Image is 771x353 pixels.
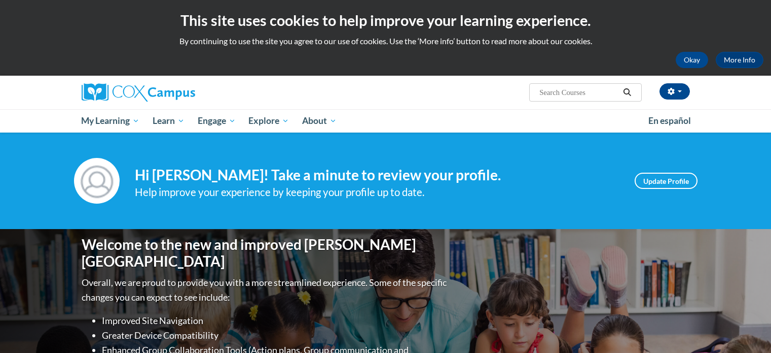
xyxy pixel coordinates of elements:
a: En español [642,110,697,132]
li: Greater Device Compatibility [102,328,449,343]
a: Cox Campus [82,83,274,102]
span: About [302,115,337,127]
a: Learn [146,109,191,133]
span: En español [648,115,691,126]
a: Explore [242,109,296,133]
a: My Learning [75,109,146,133]
a: About [296,109,343,133]
span: Learn [153,115,185,127]
button: Search [619,86,635,99]
img: Cox Campus [82,83,195,102]
span: My Learning [81,115,139,127]
span: Engage [198,115,236,127]
li: Improved Site Navigation [102,313,449,328]
button: Okay [676,52,708,68]
h1: Welcome to the new and improved [PERSON_NAME][GEOGRAPHIC_DATA] [82,236,449,270]
a: More Info [716,52,763,68]
a: Update Profile [635,173,697,189]
h2: This site uses cookies to help improve your learning experience. [8,10,763,30]
p: Overall, we are proud to provide you with a more streamlined experience. Some of the specific cha... [82,275,449,305]
img: Profile Image [74,158,120,204]
h4: Hi [PERSON_NAME]! Take a minute to review your profile. [135,167,619,184]
p: By continuing to use the site you agree to our use of cookies. Use the ‘More info’ button to read... [8,36,763,47]
div: Main menu [66,109,705,133]
iframe: Button to launch messaging window [730,312,763,345]
input: Search Courses [538,86,619,99]
button: Account Settings [659,83,690,100]
div: Help improve your experience by keeping your profile up to date. [135,184,619,201]
iframe: Close message [659,288,680,308]
a: Engage [191,109,242,133]
span: Explore [248,115,289,127]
